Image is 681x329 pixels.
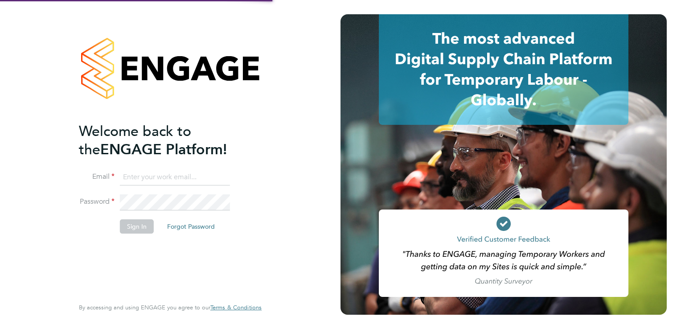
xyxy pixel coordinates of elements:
label: Email [79,172,115,181]
a: Terms & Conditions [210,304,262,311]
h2: ENGAGE Platform! [79,122,253,159]
button: Sign In [120,219,154,234]
span: By accessing and using ENGAGE you agree to our [79,304,262,311]
button: Forgot Password [160,219,222,234]
input: Enter your work email... [120,169,230,185]
label: Password [79,197,115,206]
span: Welcome back to the [79,123,191,158]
